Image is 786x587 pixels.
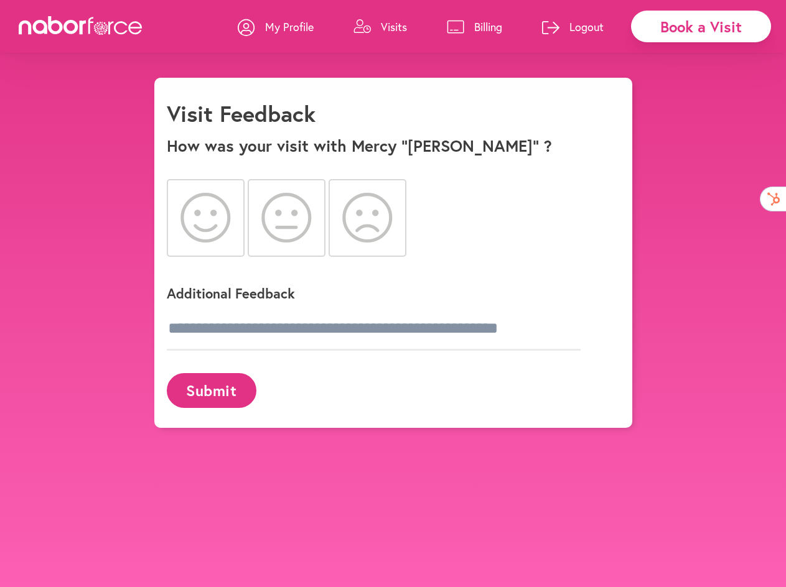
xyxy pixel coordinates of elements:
[474,19,502,34] p: Billing
[569,19,604,34] p: Logout
[238,8,314,45] a: My Profile
[167,284,602,302] p: Additional Feedback
[447,8,502,45] a: Billing
[265,19,314,34] p: My Profile
[167,136,620,155] p: How was your visit with Mercy "[PERSON_NAME]" ?
[381,19,407,34] p: Visits
[542,8,604,45] a: Logout
[353,8,407,45] a: Visits
[167,373,256,407] button: Submit
[631,11,771,42] div: Book a Visit
[167,100,316,127] h1: Visit Feedback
